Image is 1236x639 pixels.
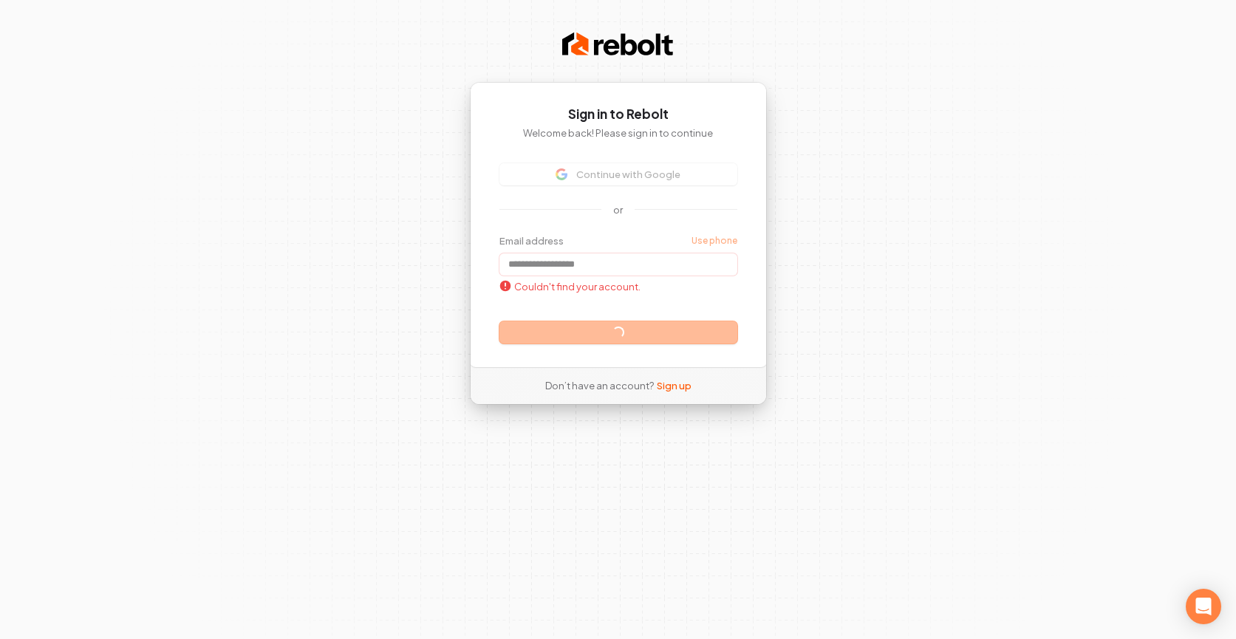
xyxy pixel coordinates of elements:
[545,379,654,392] span: Don’t have an account?
[499,126,737,140] p: Welcome back! Please sign in to continue
[657,379,692,392] a: Sign up
[613,203,623,216] p: or
[499,280,641,293] p: Couldn't find your account.
[499,106,737,123] h1: Sign in to Rebolt
[562,30,673,59] img: Rebolt Logo
[1186,589,1221,624] div: Open Intercom Messenger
